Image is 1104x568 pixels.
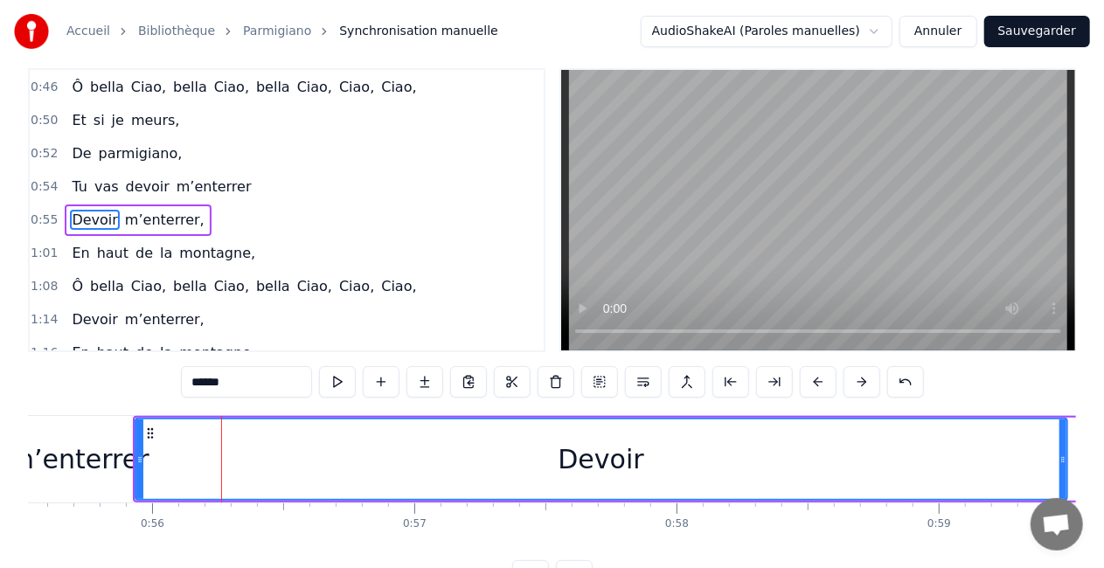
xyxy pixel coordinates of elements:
span: m’enterrer [175,177,253,197]
div: m’enterrer [9,440,149,479]
span: Tu [70,177,88,197]
span: haut [95,243,130,263]
button: Annuler [899,16,976,47]
span: De [70,143,93,163]
span: 0:55 [31,211,58,229]
span: bella [254,276,292,296]
span: de [134,243,155,263]
span: bella [171,77,209,97]
span: 1:16 [31,344,58,362]
span: Devoir [70,309,119,329]
span: 0:50 [31,112,58,129]
span: Ciao, [337,276,376,296]
div: 0:58 [665,517,689,531]
span: 0:52 [31,145,58,163]
span: bella [88,77,126,97]
div: Ouvrir le chat [1031,498,1083,551]
span: bella [171,276,209,296]
span: 0:54 [31,178,58,196]
span: Synchronisation manuelle [339,23,498,40]
span: je [110,110,126,130]
div: 0:59 [927,517,951,531]
span: Ô [70,276,85,296]
span: montagne, [177,343,257,363]
div: 0:57 [403,517,427,531]
div: Devoir [558,440,643,479]
span: 1:01 [31,245,58,262]
span: Ciao, [212,77,251,97]
span: Ô [70,77,85,97]
span: m’enterrer, [123,309,206,329]
span: Ciao, [379,77,418,97]
div: 0:56 [141,517,164,531]
span: Ciao, [295,276,334,296]
span: Ciao, [337,77,376,97]
button: Sauvegarder [984,16,1090,47]
span: Et [70,110,87,130]
a: Accueil [66,23,110,40]
span: vas [93,177,121,197]
span: 0:46 [31,79,58,96]
span: meurs, [129,110,182,130]
span: Ciao, [129,276,168,296]
span: 1:14 [31,311,58,329]
span: montagne, [177,243,257,263]
span: 1:08 [31,278,58,295]
img: youka [14,14,49,49]
span: Ciao, [129,77,168,97]
span: m’enterrer, [123,210,206,230]
nav: breadcrumb [66,23,498,40]
span: Ciao, [212,276,251,296]
span: Devoir [70,210,119,230]
span: parmigiano, [97,143,184,163]
span: la [158,243,174,263]
span: bella [254,77,292,97]
span: si [92,110,107,130]
span: haut [95,343,130,363]
span: bella [88,276,126,296]
span: Ciao, [379,276,418,296]
span: devoir [124,177,171,197]
a: Parmigiano [243,23,311,40]
span: la [158,343,174,363]
span: de [134,343,155,363]
a: Bibliothèque [138,23,215,40]
span: En [70,243,91,263]
span: Ciao, [295,77,334,97]
span: En [70,343,91,363]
